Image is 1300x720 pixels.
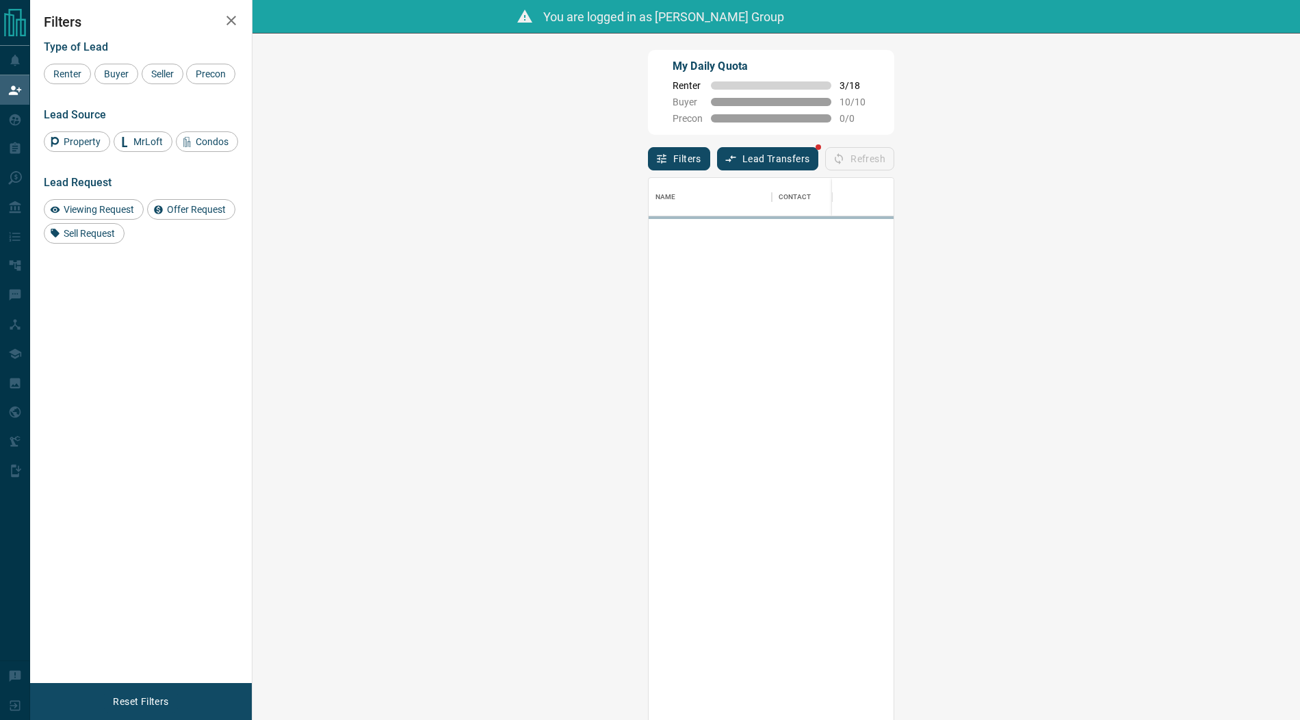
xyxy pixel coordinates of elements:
[142,64,183,84] div: Seller
[840,97,870,107] span: 10 / 10
[673,113,703,124] span: Precon
[44,108,106,121] span: Lead Source
[147,199,235,220] div: Offer Request
[191,136,233,147] span: Condos
[59,204,139,215] span: Viewing Request
[114,131,172,152] div: MrLoft
[44,131,110,152] div: Property
[44,223,125,244] div: Sell Request
[162,204,231,215] span: Offer Request
[186,64,235,84] div: Precon
[772,178,881,216] div: Contact
[779,178,811,216] div: Contact
[44,64,91,84] div: Renter
[44,40,108,53] span: Type of Lead
[648,147,710,170] button: Filters
[94,64,138,84] div: Buyer
[717,147,819,170] button: Lead Transfers
[44,199,144,220] div: Viewing Request
[146,68,179,79] span: Seller
[59,136,105,147] span: Property
[104,690,177,713] button: Reset Filters
[44,14,238,30] h2: Filters
[649,178,772,216] div: Name
[673,58,870,75] p: My Daily Quota
[655,178,676,216] div: Name
[543,10,784,24] span: You are logged in as [PERSON_NAME] Group
[191,68,231,79] span: Precon
[840,113,870,124] span: 0 / 0
[129,136,168,147] span: MrLoft
[59,228,120,239] span: Sell Request
[673,80,703,91] span: Renter
[176,131,238,152] div: Condos
[49,68,86,79] span: Renter
[44,176,112,189] span: Lead Request
[673,97,703,107] span: Buyer
[99,68,133,79] span: Buyer
[840,80,870,91] span: 3 / 18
